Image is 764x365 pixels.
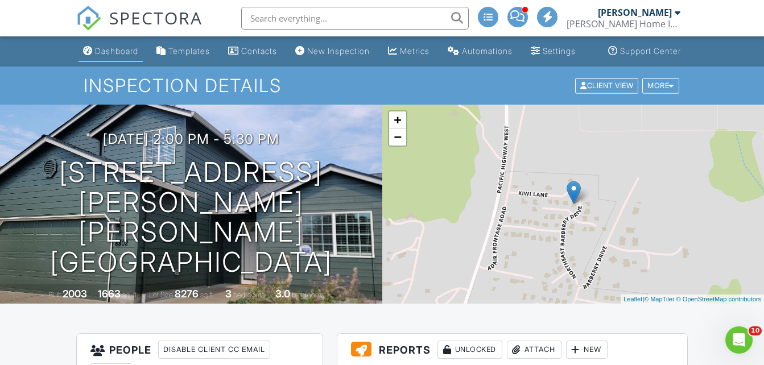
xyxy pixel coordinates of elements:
span: Built [48,291,61,299]
div: 2003 [63,288,87,300]
a: Automations (Basic) [443,41,517,62]
div: Support Center [620,46,681,56]
h3: [DATE] 2:00 pm - 5:30 pm [103,131,279,147]
div: Settings [543,46,576,56]
div: Dashboard [95,46,138,56]
div: 8276 [175,288,199,300]
iframe: Intercom live chat [725,326,753,354]
span: sq. ft. [122,291,138,299]
div: Davis Home Inspection LLC [567,18,680,30]
a: © MapTiler [644,296,675,302]
div: Disable Client CC Email [158,341,270,359]
a: Support Center [604,41,685,62]
a: Contacts [224,41,282,62]
a: Dashboard [79,41,143,62]
div: [PERSON_NAME] [598,7,672,18]
div: | [621,295,764,304]
div: Metrics [400,46,430,56]
img: The Best Home Inspection Software - Spectora [76,6,101,31]
a: © OpenStreetMap contributors [676,296,761,302]
h1: Inspection Details [84,76,680,96]
h1: [STREET_ADDRESS][PERSON_NAME] [PERSON_NAME][GEOGRAPHIC_DATA] [18,157,364,277]
span: bathrooms [292,291,324,299]
a: Client View [574,81,641,89]
div: 3.0 [275,288,290,300]
div: 3 [225,288,232,300]
div: Automations [462,46,513,56]
div: Contacts [241,46,277,56]
a: Settings [526,41,580,62]
div: 1663 [98,288,121,300]
div: Client View [575,78,638,93]
div: Attach [507,341,561,359]
div: Unlocked [437,341,502,359]
div: New [566,341,608,359]
a: Leaflet [623,296,642,302]
span: sq.ft. [200,291,214,299]
span: bedrooms [233,291,265,299]
div: Templates [168,46,210,56]
div: New Inspection [307,46,370,56]
a: New Inspection [291,41,374,62]
span: Lot Size [149,291,173,299]
span: SPECTORA [109,6,203,30]
a: Zoom out [389,128,406,146]
input: Search everything... [241,7,469,30]
a: Zoom in [389,111,406,128]
a: Metrics [383,41,434,62]
a: Templates [152,41,214,62]
div: More [642,78,679,93]
a: SPECTORA [76,15,203,39]
span: 10 [749,326,762,335]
